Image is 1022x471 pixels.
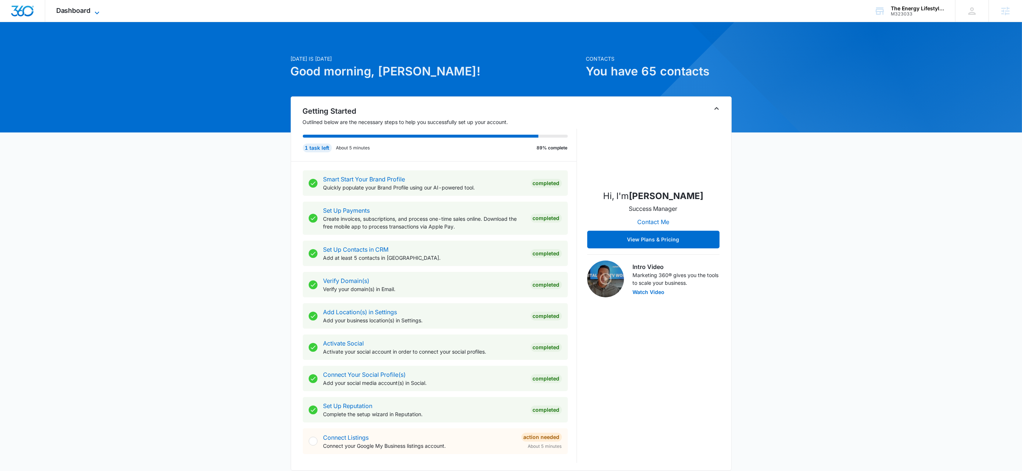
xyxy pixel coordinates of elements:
p: Quickly populate your Brand Profile using our AI-powered tool. [323,184,525,191]
p: [DATE] is [DATE] [291,55,582,63]
h1: Good morning, [PERSON_NAME]! [291,63,582,80]
a: Connect Your Social Profile(s) [323,371,406,378]
div: Completed [531,312,562,321]
button: Watch Video [633,290,665,295]
p: Verify your domain(s) in Email. [323,285,525,293]
div: Completed [531,249,562,258]
div: Completed [531,374,562,383]
button: Toggle Collapse [712,104,721,113]
span: Dashboard [56,7,91,14]
h2: Getting Started [303,106,577,117]
p: Add your social media account(s) in Social. [323,379,525,387]
p: Contacts [586,55,732,63]
a: Connect Listings [323,434,369,441]
img: Intro Video [587,261,624,297]
a: Set Up Payments [323,207,370,214]
p: About 5 minutes [336,145,370,151]
a: Smart Start Your Brand Profile [323,176,405,183]
img: Brooke Poulson [617,110,690,184]
p: Add your business location(s) in Settings. [323,316,525,324]
div: account id [891,11,944,17]
button: Contact Me [630,213,677,231]
strong: [PERSON_NAME] [629,191,703,201]
span: About 5 minutes [528,443,562,450]
a: Activate Social [323,340,364,347]
div: 1 task left [303,144,332,152]
h3: Intro Video [633,262,720,271]
div: Action Needed [521,433,562,442]
p: Add at least 5 contacts in [GEOGRAPHIC_DATA]. [323,254,525,262]
p: Outlined below are the necessary steps to help you successfully set up your account. [303,118,577,126]
p: Activate your social account in order to connect your social profiles. [323,348,525,355]
div: Completed [531,406,562,414]
div: account name [891,6,944,11]
a: Set Up Reputation [323,402,373,410]
div: Completed [531,343,562,352]
button: View Plans & Pricing [587,231,720,248]
p: Hi, I'm [603,190,703,203]
a: Set Up Contacts in CRM [323,246,389,253]
a: Add Location(s) in Settings [323,308,397,316]
div: Completed [531,179,562,188]
p: Complete the setup wizard in Reputation. [323,410,525,418]
h1: You have 65 contacts [586,63,732,80]
p: Success Manager [629,204,678,213]
p: Create invoices, subscriptions, and process one-time sales online. Download the free mobile app t... [323,215,525,230]
p: Connect your Google My Business listings account. [323,442,516,450]
p: 89% complete [537,145,568,151]
div: Completed [531,280,562,289]
div: Completed [531,214,562,223]
a: Verify Domain(s) [323,277,370,284]
p: Marketing 360® gives you the tools to scale your business. [633,271,720,287]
